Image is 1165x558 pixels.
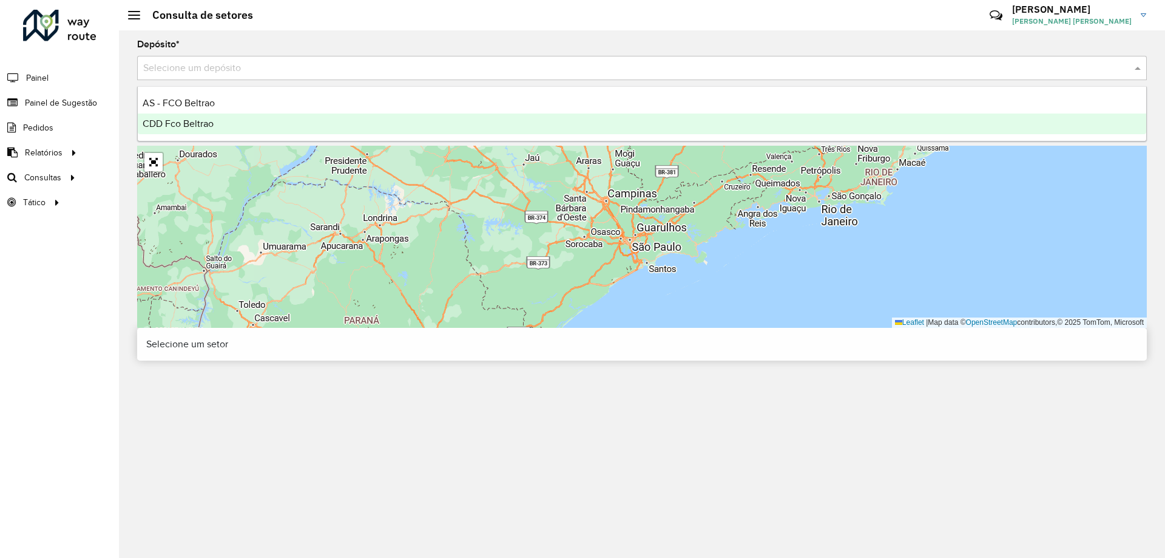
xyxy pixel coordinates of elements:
[895,318,924,327] a: Leaflet
[144,153,163,171] a: Abrir mapa em tela cheia
[23,196,46,209] span: Tático
[137,37,180,52] label: Depósito
[143,118,214,129] span: CDD Fco Beltrao
[26,72,49,84] span: Painel
[25,146,62,159] span: Relatórios
[23,121,53,134] span: Pedidos
[1012,16,1132,27] span: [PERSON_NAME] [PERSON_NAME]
[25,97,97,109] span: Painel de Sugestão
[140,9,253,22] h2: Consulta de setores
[983,2,1009,29] a: Contato Rápido
[966,318,1018,327] a: OpenStreetMap
[137,328,1147,361] div: Selecione um setor
[926,318,928,327] span: |
[143,98,215,108] span: AS - FCO Beltrao
[24,171,61,184] span: Consultas
[1012,4,1132,15] h3: [PERSON_NAME]
[892,318,1147,328] div: Map data © contributors,© 2025 TomTom, Microsoft
[137,86,1147,141] ng-dropdown-panel: Options list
